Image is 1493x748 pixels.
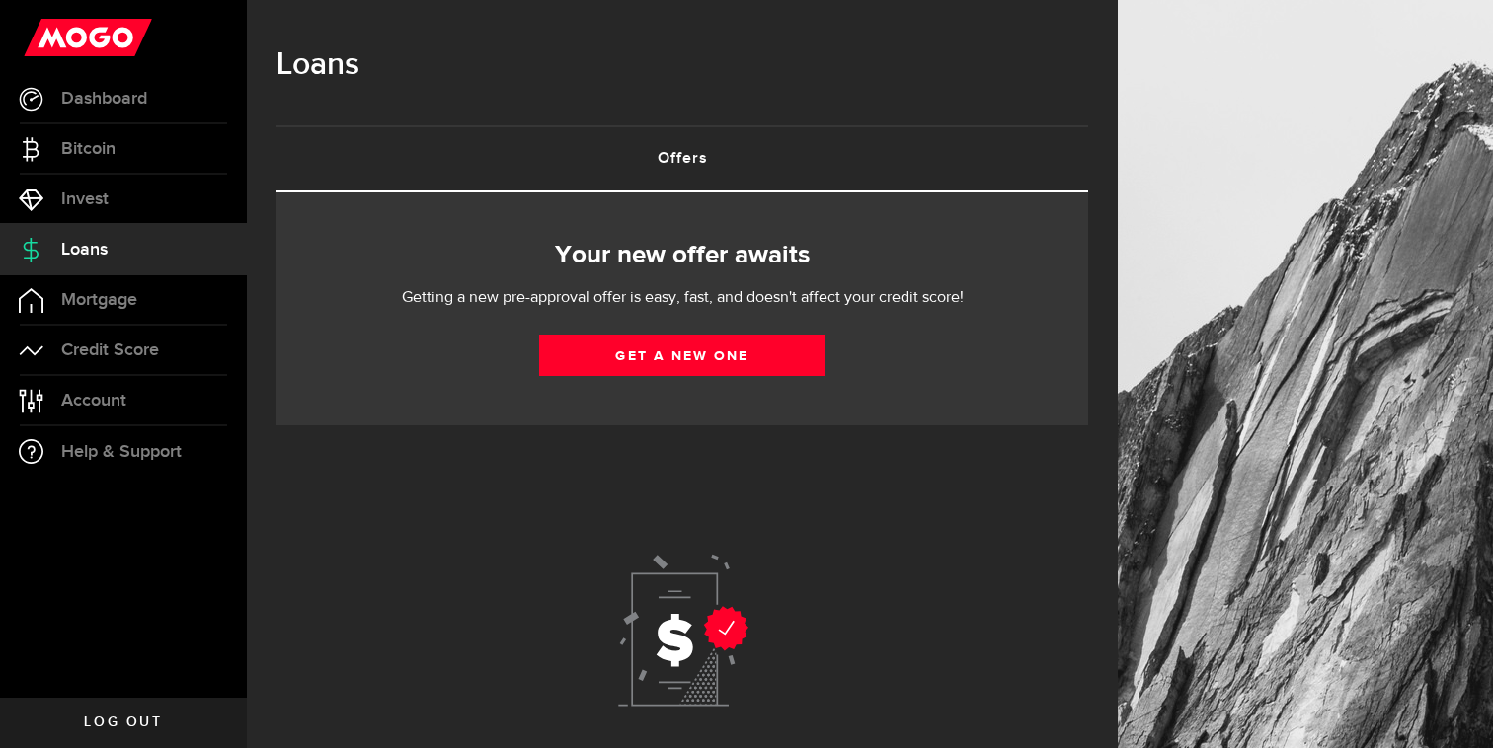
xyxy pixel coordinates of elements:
ul: Tabs Navigation [276,125,1088,192]
p: Getting a new pre-approval offer is easy, fast, and doesn't affect your credit score! [342,286,1023,310]
span: Credit Score [61,341,159,359]
h1: Loans [276,39,1088,91]
span: Bitcoin [61,140,116,158]
iframe: LiveChat chat widget [1410,665,1493,748]
span: Help & Support [61,443,182,461]
span: Log out [84,715,162,729]
span: Invest [61,190,109,208]
a: Get a new one [539,335,825,376]
a: Offers [276,127,1088,190]
span: Dashboard [61,90,147,108]
h2: Your new offer awaits [306,235,1059,276]
span: Mortgage [61,291,137,309]
span: Account [61,392,126,410]
span: Loans [61,241,108,259]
